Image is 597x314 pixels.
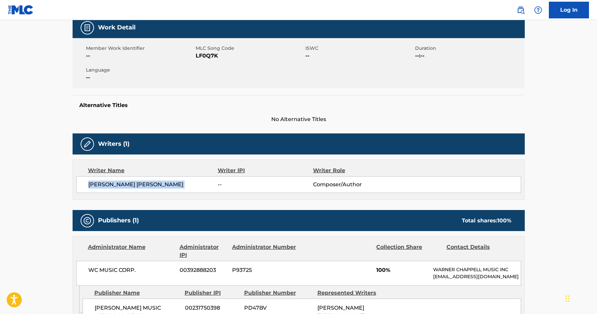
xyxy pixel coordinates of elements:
[185,304,239,312] span: 00231750398
[415,45,523,52] span: Duration
[531,3,545,17] div: Help
[317,289,386,297] div: Represented Writers
[313,167,400,175] div: Writer Role
[497,217,511,224] span: 100 %
[376,266,428,274] span: 100%
[534,6,542,14] img: help
[232,266,297,274] span: P93725
[88,243,175,259] div: Administrator Name
[180,243,227,259] div: Administrator IPI
[244,304,312,312] span: PD47BV
[86,74,194,82] span: --
[305,52,413,60] span: --
[83,24,91,32] img: Work Detail
[218,181,313,189] span: --
[8,5,34,15] img: MLC Logo
[79,102,518,109] h5: Alternative Titles
[86,45,194,52] span: Member Work Identifier
[514,3,527,17] a: Public Search
[218,167,313,175] div: Writer IPI
[244,289,312,297] div: Publisher Number
[98,217,139,224] h5: Publishers (1)
[86,67,194,74] span: Language
[433,266,520,273] p: WARNER CHAPPELL MUSIC INC
[433,273,520,280] p: [EMAIL_ADDRESS][DOMAIN_NAME]
[88,266,175,274] span: WC MUSIC CORP.
[98,140,129,148] h5: Writers (1)
[446,243,511,259] div: Contact Details
[88,167,218,175] div: Writer Name
[98,24,135,31] h5: Work Detail
[94,289,180,297] div: Publisher Name
[566,289,570,309] div: Arrastrar
[376,243,441,259] div: Collection Share
[517,6,525,14] img: search
[313,181,400,189] span: Composer/Author
[180,266,227,274] span: 00392888203
[196,52,304,60] span: LF0Q7K
[462,217,511,225] div: Total shares:
[415,52,523,60] span: --:--
[232,243,297,259] div: Administrator Number
[196,45,304,52] span: MLC Song Code
[305,45,413,52] span: ISWC
[564,282,597,314] iframe: Chat Widget
[83,217,91,225] img: Publishers
[549,2,589,18] a: Log In
[83,140,91,148] img: Writers
[88,181,218,189] span: [PERSON_NAME] [PERSON_NAME]
[185,289,239,297] div: Publisher IPI
[73,115,525,123] span: No Alternative Titles
[86,52,194,60] span: --
[564,282,597,314] div: Widget de chat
